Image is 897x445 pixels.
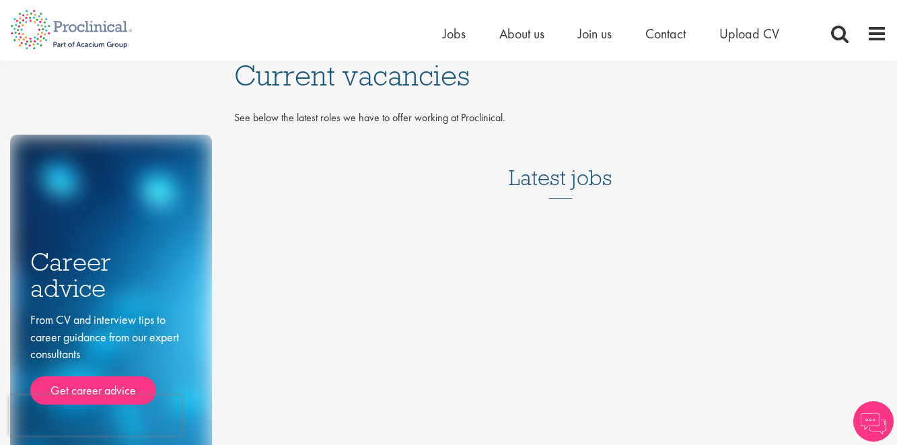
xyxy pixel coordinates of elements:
[578,25,612,42] a: Join us
[9,395,182,436] iframe: reCAPTCHA
[645,25,686,42] a: Contact
[443,25,466,42] a: Jobs
[234,57,470,94] span: Current vacancies
[853,401,894,442] img: Chatbot
[30,249,192,301] h3: Career advice
[719,25,779,42] a: Upload CV
[509,133,612,199] h3: Latest jobs
[234,110,887,126] p: See below the latest roles we have to offer working at Proclinical.
[30,311,192,405] div: From CV and interview tips to career guidance from our expert consultants
[30,376,156,405] a: Get career advice
[499,25,544,42] a: About us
